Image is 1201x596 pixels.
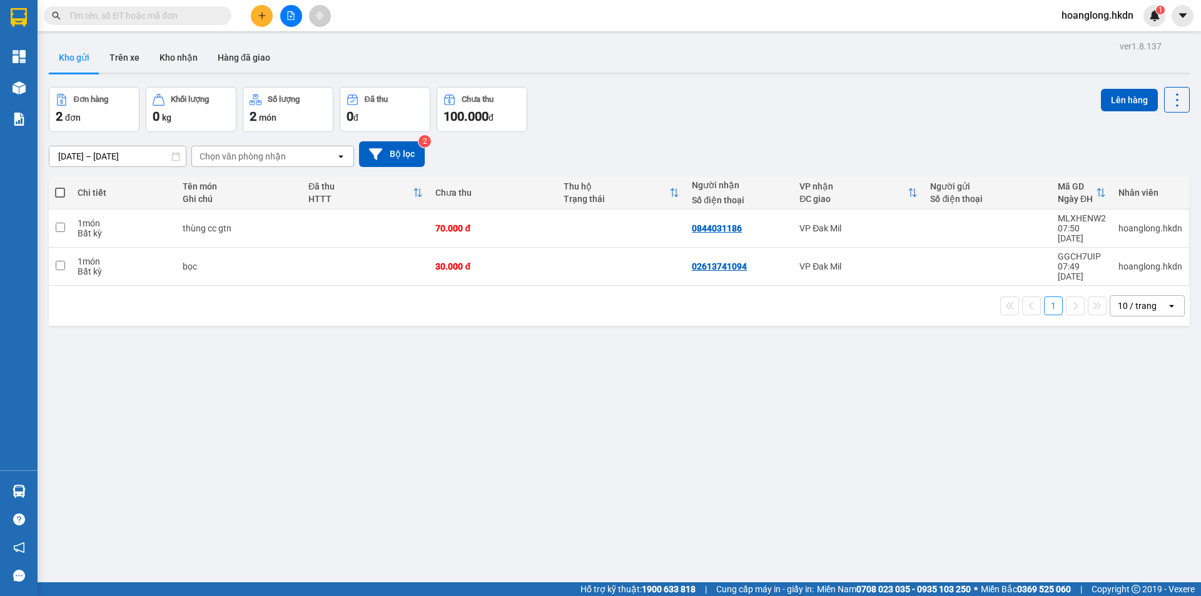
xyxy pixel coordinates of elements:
[13,113,26,126] img: solution-icon
[437,87,527,132] button: Chưa thu100.000đ
[243,87,333,132] button: Số lượng2món
[65,113,81,123] span: đơn
[308,181,413,191] div: Đã thu
[78,188,170,198] div: Chi tiết
[793,176,924,210] th: Toggle SortBy
[1101,89,1158,111] button: Lên hàng
[183,223,296,233] div: thùng cc gtn
[489,113,494,123] span: đ
[336,151,346,161] svg: open
[443,109,489,124] span: 100.000
[799,223,918,233] div: VP Đak Mil
[353,113,358,123] span: đ
[13,570,25,582] span: message
[309,5,331,27] button: aim
[564,181,669,191] div: Thu hộ
[1058,213,1106,223] div: MLXHENW2
[981,582,1071,596] span: Miền Bắc
[435,223,551,233] div: 70.000 đ
[56,109,63,124] span: 2
[1118,300,1157,312] div: 10 / trang
[435,261,551,271] div: 30.000 đ
[149,43,208,73] button: Kho nhận
[1158,6,1162,14] span: 1
[183,194,296,204] div: Ghi chú
[1017,584,1071,594] strong: 0369 525 060
[564,194,669,204] div: Trạng thái
[286,11,295,20] span: file-add
[462,95,494,104] div: Chưa thu
[716,582,814,596] span: Cung cấp máy in - giấy in:
[171,95,209,104] div: Khối lượng
[13,81,26,94] img: warehouse-icon
[1058,223,1106,243] div: 07:50 [DATE]
[365,95,388,104] div: Đã thu
[259,113,276,123] span: món
[13,485,26,498] img: warehouse-icon
[1058,261,1106,281] div: 07:49 [DATE]
[13,50,26,63] img: dashboard-icon
[1120,39,1162,53] div: ver 1.8.137
[642,584,696,594] strong: 1900 633 818
[1058,181,1096,191] div: Mã GD
[692,223,742,233] div: 0844031186
[418,135,431,148] sup: 2
[258,11,266,20] span: plus
[49,43,99,73] button: Kho gửi
[340,87,430,132] button: Đã thu0đ
[13,513,25,525] span: question-circle
[200,150,286,163] div: Chọn văn phòng nhận
[162,113,171,123] span: kg
[49,146,186,166] input: Select a date range.
[1156,6,1165,14] sup: 1
[153,109,160,124] span: 0
[1118,223,1182,233] div: hoanglong.hkdn
[13,542,25,553] span: notification
[692,195,787,205] div: Số điện thoại
[1149,10,1160,21] img: icon-new-feature
[78,228,170,238] div: Bất kỳ
[1044,296,1063,315] button: 1
[705,582,707,596] span: |
[580,582,696,596] span: Hỗ trợ kỹ thuật:
[1052,176,1112,210] th: Toggle SortBy
[268,95,300,104] div: Số lượng
[930,181,1045,191] div: Người gửi
[1132,585,1140,593] span: copyright
[315,11,324,20] span: aim
[692,261,747,271] div: 02613741094
[280,5,302,27] button: file-add
[250,109,256,124] span: 2
[1167,301,1177,311] svg: open
[1058,194,1096,204] div: Ngày ĐH
[1052,8,1143,23] span: hoanglong.hkdn
[557,176,686,210] th: Toggle SortBy
[251,5,273,27] button: plus
[308,194,413,204] div: HTTT
[856,584,971,594] strong: 0708 023 035 - 0935 103 250
[692,180,787,190] div: Người nhận
[183,261,296,271] div: bọc
[74,95,108,104] div: Đơn hàng
[78,218,170,228] div: 1 món
[347,109,353,124] span: 0
[817,582,971,596] span: Miền Nam
[1177,10,1188,21] span: caret-down
[78,266,170,276] div: Bất kỳ
[208,43,280,73] button: Hàng đã giao
[302,176,429,210] th: Toggle SortBy
[1172,5,1193,27] button: caret-down
[183,181,296,191] div: Tên món
[435,188,551,198] div: Chưa thu
[78,256,170,266] div: 1 món
[359,141,425,167] button: Bộ lọc
[11,8,27,27] img: logo-vxr
[930,194,1045,204] div: Số điện thoại
[1058,251,1106,261] div: GGCH7UIP
[1118,261,1182,271] div: hoanglong.hkdn
[1118,188,1182,198] div: Nhân viên
[799,194,908,204] div: ĐC giao
[52,11,61,20] span: search
[974,587,978,592] span: ⚪️
[146,87,236,132] button: Khối lượng0kg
